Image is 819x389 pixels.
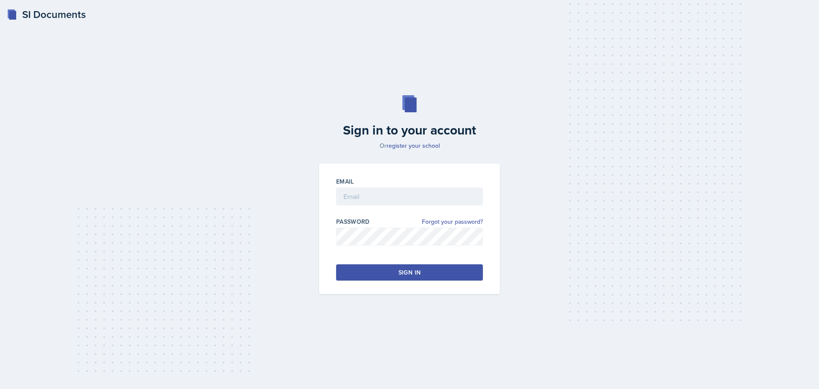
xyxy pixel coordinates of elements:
button: Sign in [336,264,483,281]
a: Forgot your password? [422,217,483,226]
div: Sign in [398,268,421,277]
p: Or [314,141,505,150]
input: Email [336,187,483,205]
label: Password [336,217,370,226]
a: register your school [386,141,440,150]
label: Email [336,177,354,186]
h2: Sign in to your account [314,123,505,138]
a: SI Documents [7,7,86,22]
